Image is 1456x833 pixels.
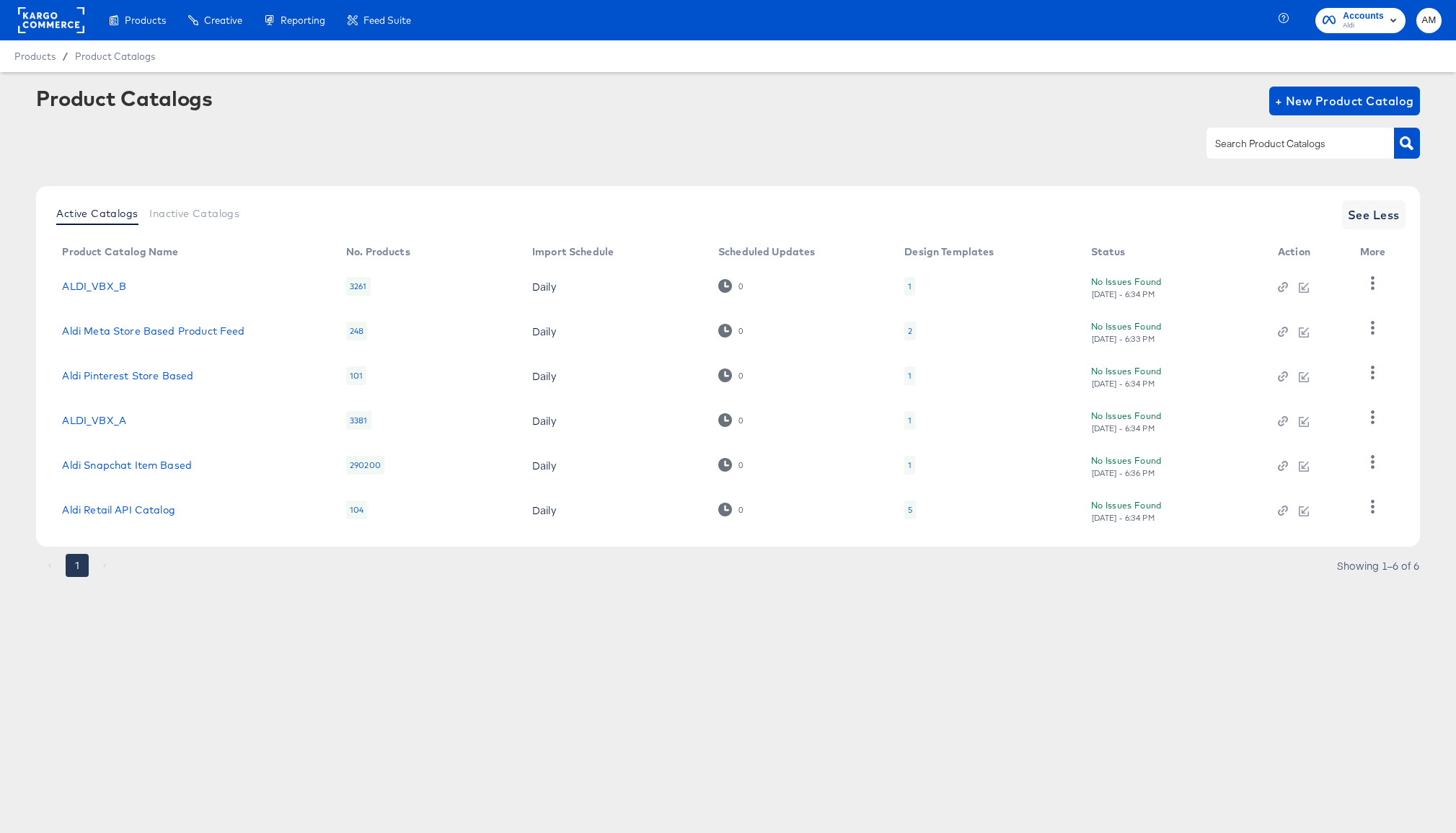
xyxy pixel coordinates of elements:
[718,503,744,516] div: 0
[1343,9,1384,24] span: Accounts
[1349,241,1403,264] th: More
[1342,200,1406,229] button: See Less
[521,488,707,532] td: Daily
[1315,8,1406,33] button: AccountsAldi
[738,281,744,291] div: 0
[346,277,371,296] div: 3261
[718,413,744,427] div: 0
[56,208,138,219] span: Active Catalogs
[532,246,614,257] div: Import Schedule
[718,279,744,293] div: 0
[738,326,744,336] div: 0
[1212,136,1366,152] input: Search Product Catalogs
[718,324,744,338] div: 0
[1266,241,1349,264] th: Action
[904,456,915,475] div: 1
[346,366,366,385] div: 101
[738,371,744,381] div: 0
[36,87,212,110] div: Product Catalogs
[904,246,994,257] div: Design Templates
[521,443,707,488] td: Daily
[62,504,175,516] a: Aldi Retail API Catalog
[904,501,916,519] div: 5
[738,505,744,515] div: 0
[62,415,126,426] a: ALDI_VBX_A
[521,264,707,309] td: Daily
[62,459,192,471] a: Aldi Snapchat Item Based
[281,14,325,26] span: Reporting
[346,501,367,519] div: 104
[346,322,367,340] div: 248
[1080,241,1266,264] th: Status
[718,369,744,382] div: 0
[204,14,242,26] span: Creative
[521,309,707,353] td: Daily
[1348,205,1400,225] span: See Less
[1343,20,1384,32] span: Aldi
[908,281,912,292] div: 1
[62,370,193,382] a: Aldi Pinterest Store Based
[62,281,126,292] a: ALDI_VBX_B
[904,277,915,296] div: 1
[56,50,75,62] span: /
[718,458,744,472] div: 0
[149,208,239,219] span: Inactive Catalogs
[908,325,912,337] div: 2
[904,366,915,385] div: 1
[1269,87,1420,115] button: + New Product Catalog
[14,50,56,62] span: Products
[62,325,244,337] a: Aldi Meta Store Based Product Feed
[1416,8,1442,33] button: AM
[521,353,707,398] td: Daily
[908,415,912,426] div: 1
[904,322,916,340] div: 2
[346,456,384,475] div: 290200
[738,415,744,426] div: 0
[66,554,89,577] button: page 1
[521,398,707,443] td: Daily
[718,246,816,257] div: Scheduled Updates
[75,50,155,62] a: Product Catalogs
[1275,91,1414,111] span: + New Product Catalog
[36,554,118,577] nav: pagination navigation
[346,246,410,257] div: No. Products
[62,246,178,257] div: Product Catalog Name
[904,411,915,430] div: 1
[908,504,912,516] div: 5
[908,459,912,471] div: 1
[1422,12,1436,29] span: AM
[908,370,912,382] div: 1
[363,14,411,26] span: Feed Suite
[346,411,371,430] div: 3381
[738,460,744,470] div: 0
[1336,560,1420,570] div: Showing 1–6 of 6
[125,14,166,26] span: Products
